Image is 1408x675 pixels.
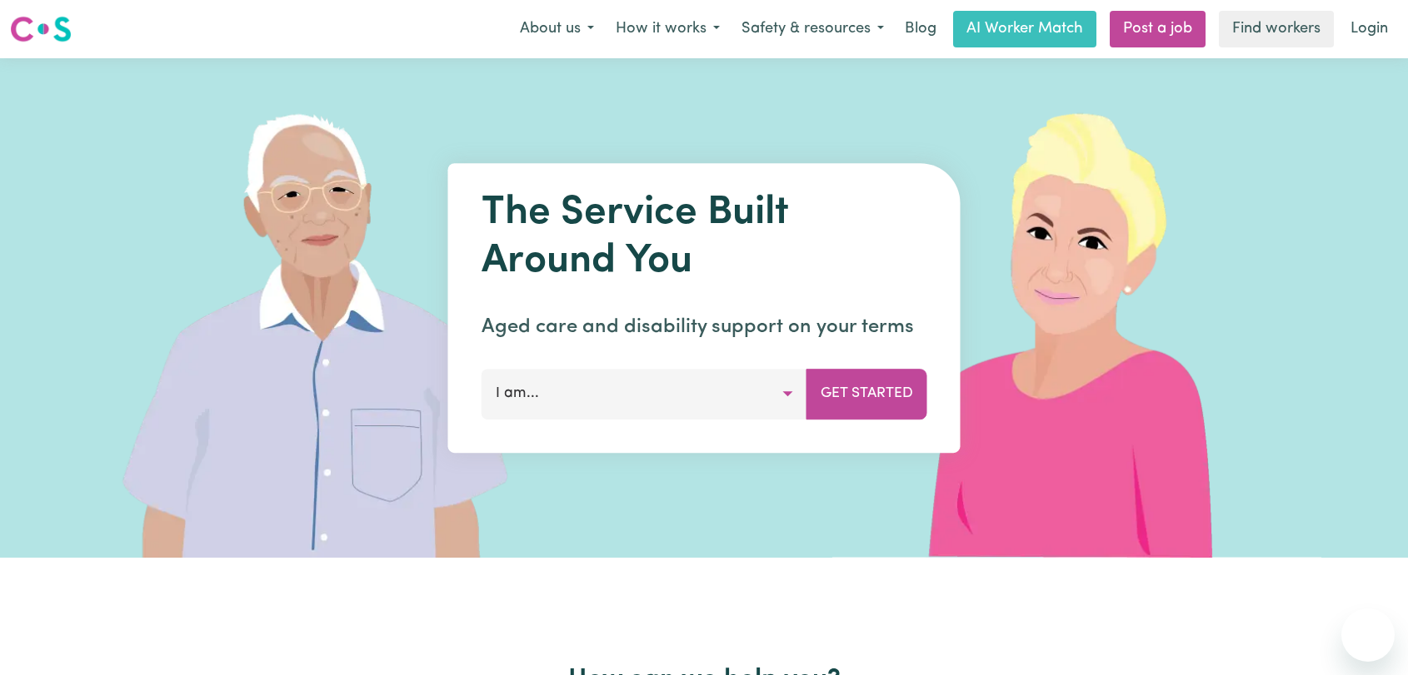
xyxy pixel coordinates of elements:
button: Get Started [806,369,927,419]
button: Safety & resources [731,12,895,47]
a: Blog [895,11,946,47]
h1: The Service Built Around You [482,190,927,285]
a: Login [1341,11,1398,47]
a: Careseekers logo [10,10,72,48]
a: Post a job [1110,11,1206,47]
img: Careseekers logo [10,14,72,44]
a: Find workers [1219,11,1334,47]
a: AI Worker Match [953,11,1096,47]
button: About us [509,12,605,47]
iframe: Button to launch messaging window [1341,608,1395,662]
button: How it works [605,12,731,47]
button: I am... [482,369,807,419]
p: Aged care and disability support on your terms [482,312,927,342]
